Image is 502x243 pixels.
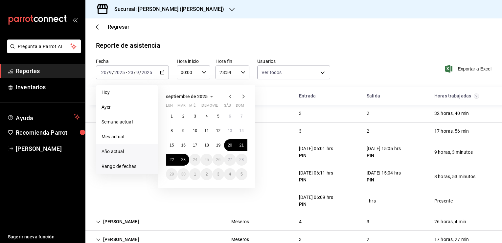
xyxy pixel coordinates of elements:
[229,172,231,176] abbr: 4 de octubre de 2025
[294,143,338,162] div: Cell
[166,154,177,166] button: 22 de septiembre de 2025
[166,103,173,110] abbr: lunes
[102,148,152,155] span: Año actual
[240,114,243,119] abbr: 7 de septiembre de 2025
[16,128,80,137] span: Recomienda Parrot
[5,48,81,55] a: Pregunta a Parrot AI
[236,110,247,122] button: 7 de septiembre de 2025
[91,90,226,102] div: HeadCell
[108,24,129,30] span: Regresar
[102,163,152,170] span: Rango de fechas
[7,40,81,53] button: Pregunta a Parrot AI
[141,70,152,75] input: ----
[201,103,240,110] abbr: jueves
[204,143,209,148] abbr: 18 de septiembre de 2025
[166,125,177,137] button: 8 de septiembre de 2025
[216,59,249,64] label: Hora fin
[294,191,338,210] div: Cell
[181,172,185,176] abbr: 30 de septiembre de 2025
[213,110,224,122] button: 5 de septiembre de 2025
[91,149,101,155] div: Cell
[228,143,232,148] abbr: 20 de septiembre de 2025
[189,125,201,137] button: 10 de septiembre de 2025
[134,70,136,75] span: /
[126,70,127,75] span: -
[446,65,491,73] span: Exportar a Excel
[101,70,107,75] input: --
[201,154,212,166] button: 25 de septiembre de 2025
[171,114,173,119] abbr: 1 de septiembre de 2025
[216,128,220,133] abbr: 12 de septiembre de 2025
[213,103,218,110] abbr: viernes
[216,143,220,148] abbr: 19 de septiembre de 2025
[213,154,224,166] button: 26 de septiembre de 2025
[193,143,197,148] abbr: 17 de septiembre de 2025
[367,170,401,176] div: [DATE] 15:04 hrs
[224,154,236,166] button: 27 de septiembre de 2025
[189,139,201,151] button: 17 de septiembre de 2025
[170,143,174,148] abbr: 15 de septiembre de 2025
[224,125,236,137] button: 13 de septiembre de 2025
[112,70,114,75] span: /
[102,89,152,96] span: Hoy
[367,152,401,159] div: PIN
[224,139,236,151] button: 20 de septiembre de 2025
[85,213,502,231] div: Row
[429,146,478,158] div: Cell
[231,198,233,204] div: -
[299,176,333,183] div: PIN
[201,139,212,151] button: 18 de septiembre de 2025
[91,216,144,228] div: Cell
[171,128,173,133] abbr: 8 de septiembre de 2025
[16,67,80,75] span: Reportes
[429,107,474,120] div: Cell
[367,198,376,204] div: - hrs
[361,195,381,207] div: Cell
[193,128,197,133] abbr: 10 de septiembre de 2025
[189,110,201,122] button: 3 de septiembre de 2025
[177,59,211,64] label: Hora inicio
[361,107,375,120] div: Cell
[224,110,236,122] button: 6 de septiembre de 2025
[114,70,125,75] input: ----
[177,125,189,137] button: 9 de septiembre de 2025
[170,157,174,162] abbr: 22 de septiembre de 2025
[231,218,249,225] div: Meseros
[18,43,71,50] span: Pregunta a Parrot AI
[206,114,208,119] abbr: 4 de septiembre de 2025
[166,168,177,180] button: 29 de septiembre de 2025
[102,119,152,125] span: Semana actual
[299,170,333,176] div: [DATE] 06:11 hrs
[16,113,71,121] span: Ayuda
[16,144,80,153] span: [PERSON_NAME]
[170,172,174,176] abbr: 29 de septiembre de 2025
[229,114,231,119] abbr: 6 de septiembre de 2025
[236,168,247,180] button: 5 de octubre de 2025
[294,90,361,102] div: HeadCell
[182,128,185,133] abbr: 9 de septiembre de 2025
[189,168,201,180] button: 1 de octubre de 2025
[228,128,232,133] abbr: 13 de septiembre de 2025
[177,139,189,151] button: 16 de septiembre de 2025
[201,168,212,180] button: 2 de octubre de 2025
[177,154,189,166] button: 23 de septiembre de 2025
[299,152,333,159] div: PIN
[429,171,481,183] div: Cell
[8,233,80,240] span: Sugerir nueva función
[294,107,307,120] div: Cell
[213,168,224,180] button: 3 de octubre de 2025
[85,105,502,122] div: Row
[294,125,307,137] div: Cell
[240,172,243,176] abbr: 5 de octubre de 2025
[228,157,232,162] abbr: 27 de septiembre de 2025
[299,201,333,208] div: PIN
[361,90,429,102] div: HeadCell
[91,174,101,179] div: Cell
[240,128,244,133] abbr: 14 de septiembre de 2025
[166,93,216,100] button: septiembre de 2025
[189,154,201,166] button: 24 de septiembre de 2025
[226,195,238,207] div: Cell
[166,110,177,122] button: 1 de septiembre de 2025
[240,157,244,162] abbr: 28 de septiembre de 2025
[231,236,249,243] div: Meseros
